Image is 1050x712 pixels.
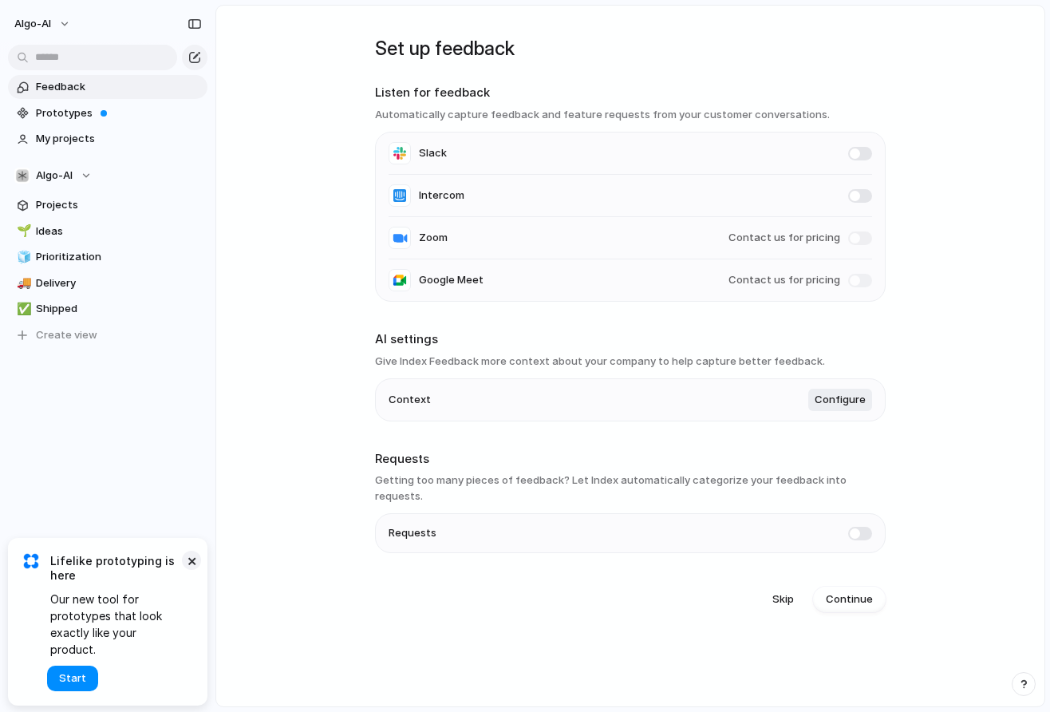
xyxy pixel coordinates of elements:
span: Context [389,392,431,408]
span: Configure [815,392,866,408]
div: 🧊 [17,248,28,267]
span: Delivery [36,275,202,291]
span: Start [59,670,86,686]
span: Algo-AI [14,16,51,32]
span: Google Meet [419,272,484,288]
a: 🧊Prioritization [8,245,207,269]
span: Prototypes [36,105,202,121]
a: Prototypes [8,101,207,125]
div: 🚚 [17,274,28,292]
button: ✅ [14,301,30,317]
div: 🌱 [17,222,28,240]
button: Continue [813,587,886,612]
span: Lifelike prototyping is here [50,554,184,583]
button: Create view [8,323,207,347]
span: Skip [772,591,794,607]
span: Our new tool for prototypes that look exactly like your product. [50,591,184,658]
button: Start [47,666,98,691]
span: Shipped [36,301,202,317]
h3: Give Index Feedback more context about your company to help capture better feedback. [375,354,886,370]
span: Contact us for pricing [728,230,840,246]
a: My projects [8,127,207,151]
h2: Listen for feedback [375,84,886,102]
button: 🚚 [14,275,30,291]
button: Algo-AI [7,11,79,37]
h3: Automatically capture feedback and feature requests from your customer conversations. [375,107,886,123]
span: Continue [826,591,873,607]
button: Algo-AI [8,164,207,188]
span: Intercom [419,188,464,204]
a: 🚚Delivery [8,271,207,295]
div: ✅ [17,300,28,318]
a: Projects [8,193,207,217]
span: Zoom [419,230,448,246]
span: Create view [36,327,97,343]
button: 🧊 [14,249,30,265]
span: Feedback [36,79,202,95]
h2: AI settings [375,330,886,349]
span: Slack [419,145,447,161]
h2: Requests [375,450,886,469]
button: Dismiss [182,551,201,570]
h3: Getting too many pieces of feedback? Let Index automatically categorize your feedback into requests. [375,473,886,504]
h1: Set up feedback [375,34,886,63]
span: Requests [389,525,436,541]
button: Configure [808,389,872,411]
a: ✅Shipped [8,297,207,321]
span: Algo-AI [36,168,73,184]
span: Ideas [36,223,202,239]
button: 🌱 [14,223,30,239]
a: 🌱Ideas [8,220,207,243]
button: Skip [760,587,807,612]
span: Prioritization [36,249,202,265]
span: Contact us for pricing [728,272,840,288]
a: Feedback [8,75,207,99]
span: Projects [36,197,202,213]
span: My projects [36,131,202,147]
